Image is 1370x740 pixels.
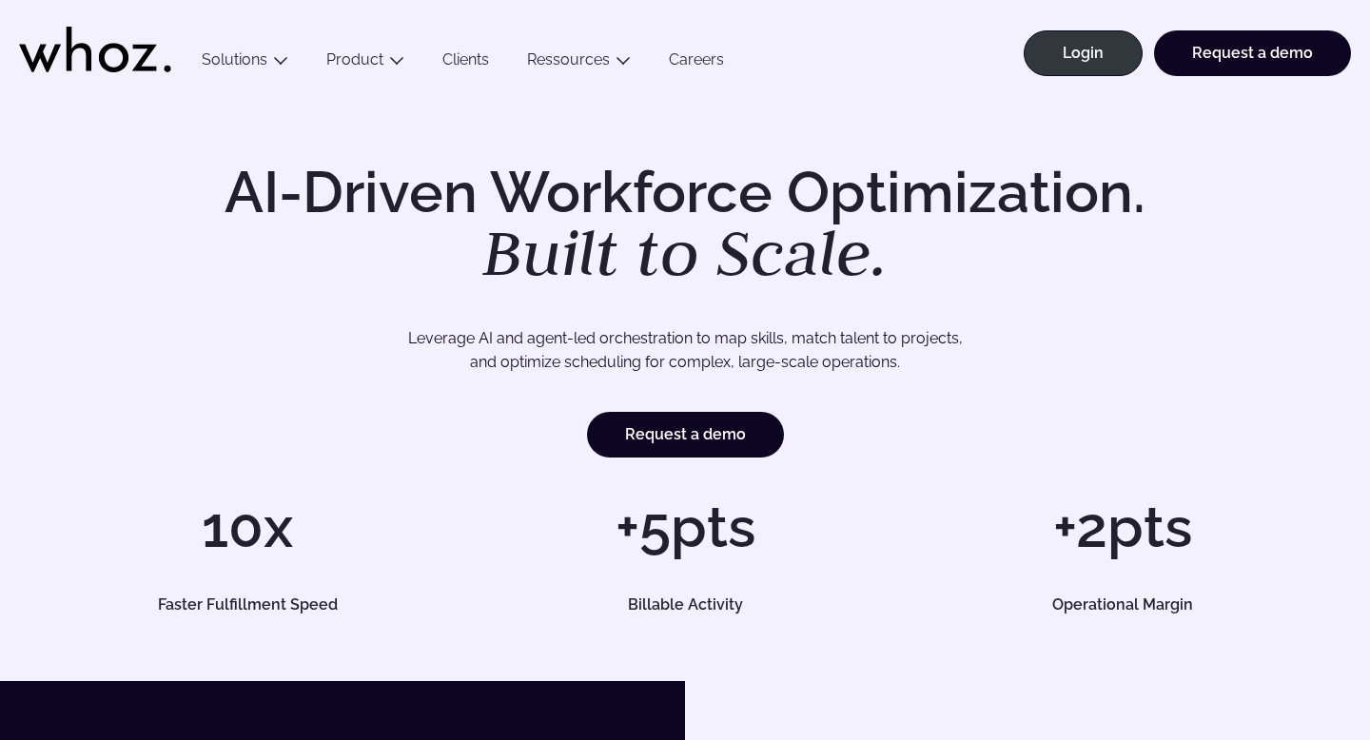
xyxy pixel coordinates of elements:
[423,50,508,76] a: Clients
[650,50,743,76] a: Careers
[103,326,1267,375] p: Leverage AI and agent-led orchestration to map skills, match talent to projects, and optimize sch...
[198,164,1172,285] h1: AI-Driven Workforce Optimization.
[913,498,1332,555] h1: +2pts
[497,597,873,613] h5: Billable Activity
[38,498,457,555] h1: 10x
[527,50,610,68] a: Ressources
[183,50,307,76] button: Solutions
[587,412,784,458] a: Request a demo
[508,50,650,76] button: Ressources
[1024,30,1143,76] a: Login
[1154,30,1351,76] a: Request a demo
[482,210,888,294] em: Built to Scale.
[326,50,383,68] a: Product
[476,498,894,555] h1: +5pts
[934,597,1311,613] h5: Operational Margin
[59,597,436,613] h5: Faster Fulfillment Speed
[307,50,423,76] button: Product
